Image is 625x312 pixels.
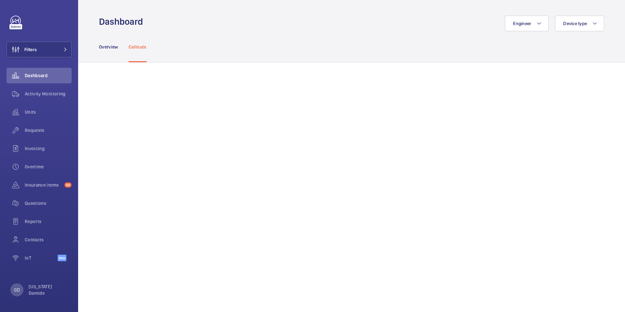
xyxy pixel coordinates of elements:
[25,127,72,134] span: Requests
[25,218,72,225] span: Reports
[555,16,604,31] button: Device type
[58,255,66,261] span: Beta
[25,163,72,170] span: Overtime
[7,42,72,57] button: Filters
[25,200,72,206] span: Questions
[25,91,72,97] span: Activity Monitoring
[25,182,62,188] span: Insurance items
[563,21,587,26] span: Device type
[25,72,72,79] span: Dashboard
[24,46,37,53] span: Filters
[29,283,68,296] p: [US_STATE] Damide
[64,182,72,188] span: 66
[99,44,118,50] p: Overview
[25,109,72,115] span: Units
[505,16,549,31] button: Engineer
[129,44,146,50] p: Callouts
[513,21,531,26] span: Engineer
[25,236,72,243] span: Contacts
[25,255,58,261] span: IoT
[25,145,72,152] span: Invoicing
[99,16,147,28] h1: Dashboard
[14,287,20,293] p: GD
